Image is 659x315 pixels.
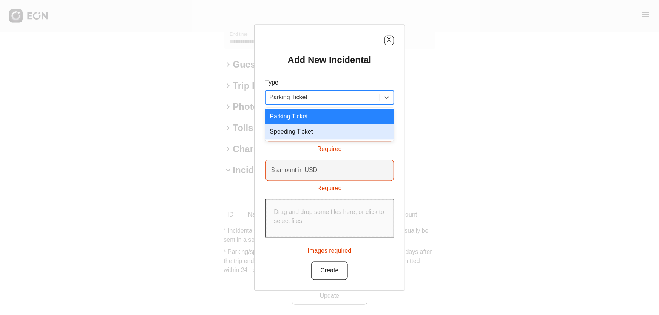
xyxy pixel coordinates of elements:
div: Parking Ticket [265,109,394,124]
h2: Add New Incidental [288,54,371,66]
label: $ amount in USD [272,166,318,175]
button: Create [311,261,347,280]
div: Speeding Ticket [265,124,394,139]
div: Images required [308,243,352,255]
div: Required [265,181,394,193]
div: Required [265,141,394,154]
p: Drag and drop some files here, or click to select files [274,207,385,226]
p: Type [265,78,394,87]
button: X [384,35,394,45]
